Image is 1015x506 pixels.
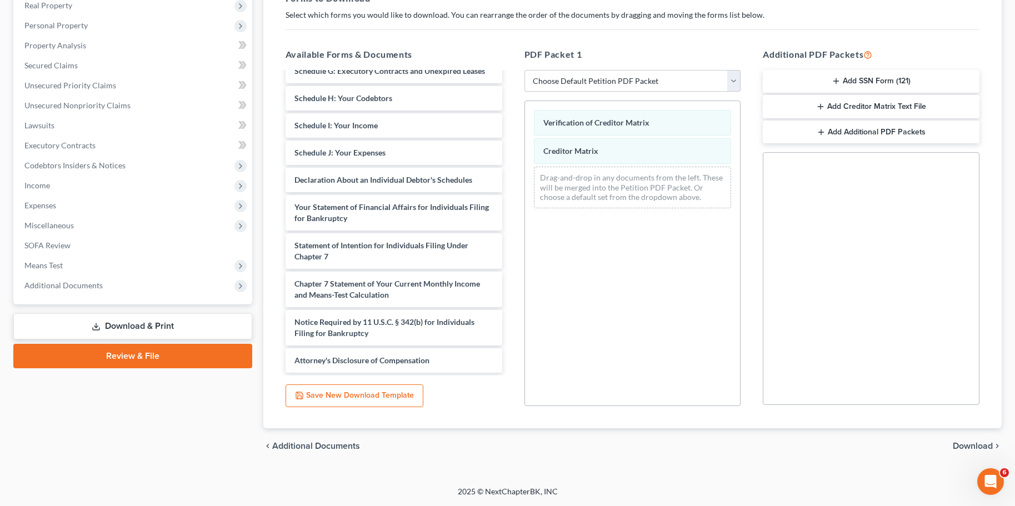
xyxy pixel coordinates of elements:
[543,146,598,156] span: Creditor Matrix
[294,66,485,76] span: Schedule G: Executory Contracts and Unexpired Leases
[294,148,386,157] span: Schedule J: Your Expenses
[294,241,468,261] span: Statement of Intention for Individuals Filing Under Chapter 7
[24,81,116,90] span: Unsecured Priority Claims
[294,175,472,184] span: Declaration About an Individual Debtor's Schedules
[763,95,979,118] button: Add Creditor Matrix Text File
[977,468,1004,495] iframe: Intercom live chat
[191,486,824,506] div: 2025 © NextChapterBK, INC
[13,344,252,368] a: Review & File
[24,121,54,130] span: Lawsuits
[286,384,423,408] button: Save New Download Template
[294,317,474,338] span: Notice Required by 11 U.S.C. § 342(b) for Individuals Filing for Bankruptcy
[24,21,88,30] span: Personal Property
[24,221,74,230] span: Miscellaneous
[993,442,1002,450] i: chevron_right
[294,93,392,103] span: Schedule H: Your Codebtors
[524,48,741,61] h5: PDF Packet 1
[763,48,979,61] h5: Additional PDF Packets
[24,280,103,290] span: Additional Documents
[24,161,126,170] span: Codebtors Insiders & Notices
[24,141,96,150] span: Executory Contracts
[534,167,732,208] div: Drag-and-drop in any documents from the left. These will be merged into the Petition PDF Packet. ...
[263,442,360,450] a: chevron_left Additional Documents
[24,61,78,70] span: Secured Claims
[16,236,252,255] a: SOFA Review
[16,36,252,56] a: Property Analysis
[953,442,993,450] span: Download
[13,313,252,339] a: Download & Print
[16,76,252,96] a: Unsecured Priority Claims
[24,41,86,50] span: Property Analysis
[24,181,50,190] span: Income
[286,9,979,21] p: Select which forms you would like to download. You can rearrange the order of the documents by dr...
[286,48,502,61] h5: Available Forms & Documents
[16,116,252,136] a: Lawsuits
[543,118,649,127] span: Verification of Creditor Matrix
[294,355,429,365] span: Attorney's Disclosure of Compensation
[1000,468,1009,477] span: 6
[953,442,1002,450] button: Download chevron_right
[294,279,480,299] span: Chapter 7 Statement of Your Current Monthly Income and Means-Test Calculation
[24,201,56,210] span: Expenses
[16,96,252,116] a: Unsecured Nonpriority Claims
[24,260,63,270] span: Means Test
[763,70,979,93] button: Add SSN Form (121)
[16,56,252,76] a: Secured Claims
[24,1,72,10] span: Real Property
[24,101,131,110] span: Unsecured Nonpriority Claims
[763,121,979,144] button: Add Additional PDF Packets
[24,241,71,250] span: SOFA Review
[16,136,252,156] a: Executory Contracts
[263,442,272,450] i: chevron_left
[294,121,378,130] span: Schedule I: Your Income
[272,442,360,450] span: Additional Documents
[294,202,489,223] span: Your Statement of Financial Affairs for Individuals Filing for Bankruptcy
